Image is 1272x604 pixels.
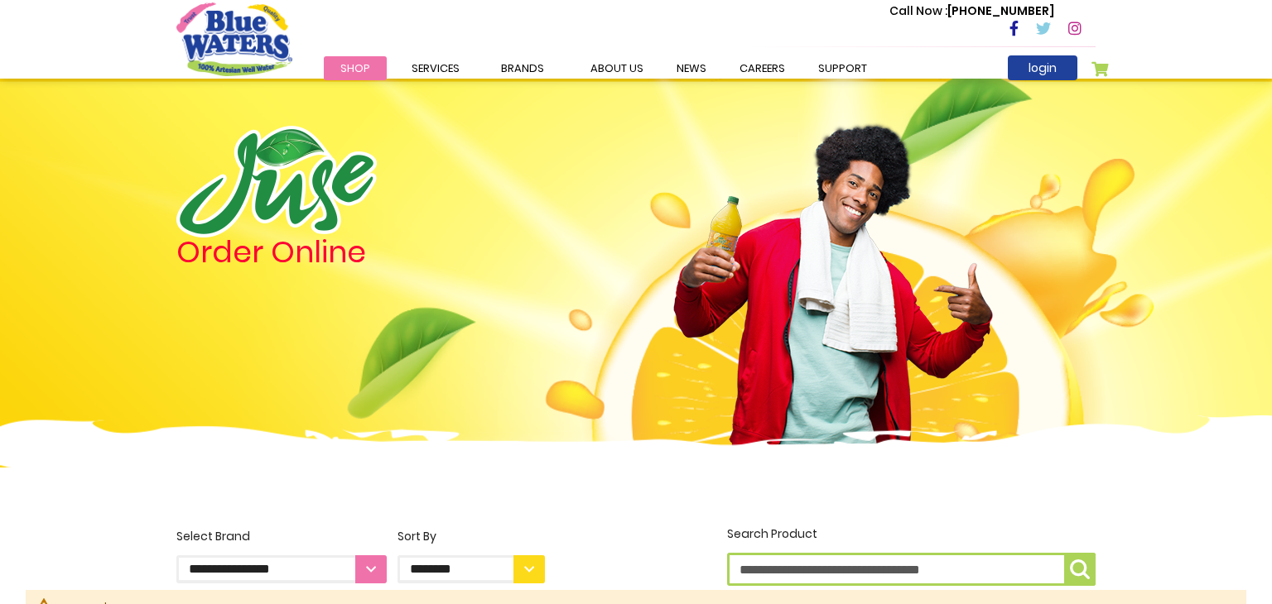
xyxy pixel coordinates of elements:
[727,553,1096,586] input: Search Product
[176,528,387,583] label: Select Brand
[672,95,995,449] img: man.png
[395,56,476,80] a: Services
[340,60,370,76] span: Shop
[484,56,561,80] a: Brands
[1064,553,1096,586] button: Search Product
[889,2,1054,20] p: [PHONE_NUMBER]
[1008,55,1077,80] a: login
[397,555,545,583] select: Sort By
[176,555,387,583] select: Select Brand
[660,56,723,80] a: News
[727,525,1096,586] label: Search Product
[802,56,884,80] a: support
[412,60,460,76] span: Services
[1070,559,1090,579] img: search-icon.png
[397,528,545,545] div: Sort By
[889,2,947,19] span: Call Now :
[501,60,544,76] span: Brands
[176,126,377,237] img: logo
[176,2,292,75] a: store logo
[324,56,387,80] a: Shop
[176,237,545,267] h4: Order Online
[723,56,802,80] a: careers
[574,56,660,80] a: about us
